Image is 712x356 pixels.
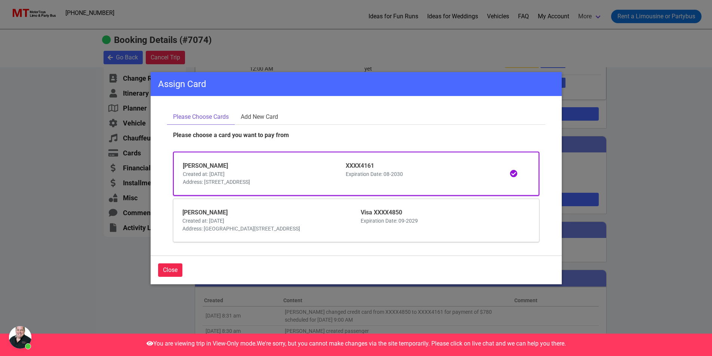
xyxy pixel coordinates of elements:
[241,112,278,121] span: Add New Card
[182,225,352,233] p: Address: [GEOGRAPHIC_DATA][STREET_ADDRESS]
[9,326,31,349] a: Open chat
[163,266,178,275] span: Close
[158,80,554,89] h3: Assign Card
[173,131,289,139] strong: Please choose a card you want to pay from
[173,112,229,121] span: Please Choose Cards
[182,217,352,225] p: Created at: [DATE]
[158,263,182,277] button: Close
[183,170,337,178] p: Created at: [DATE]
[182,209,228,216] span: [PERSON_NAME]
[257,340,566,347] span: We're sorry, but you cannot make changes via the site temporarily. Please click on live chat and ...
[361,208,530,225] div: Visa XXXX4850
[361,217,530,225] p: Expiration Date: 09-2029
[183,162,228,169] span: [PERSON_NAME]
[346,170,500,178] p: Expiration Date: 08-2030
[346,161,500,178] div: XXXX4161
[183,178,337,186] p: Address: [STREET_ADDRESS]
